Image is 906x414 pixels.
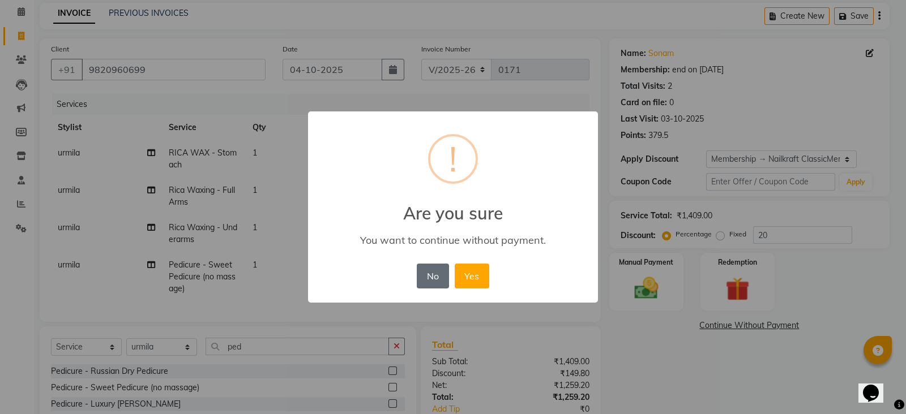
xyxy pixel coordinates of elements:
div: ! [449,136,457,182]
h2: Are you sure [308,189,598,223]
button: Yes [455,264,489,288]
button: No [417,264,448,288]
iframe: chat widget [858,369,895,403]
div: You want to continue without payment. [324,234,582,247]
